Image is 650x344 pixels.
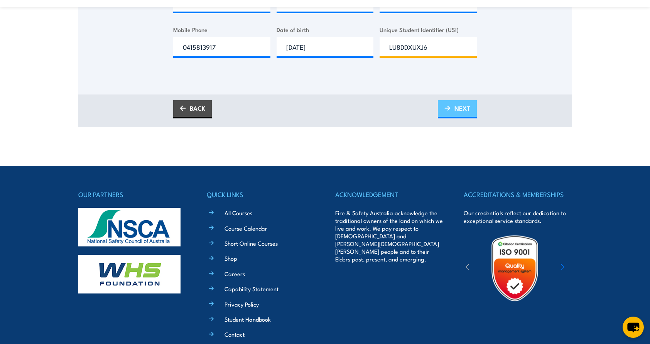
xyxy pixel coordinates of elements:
[78,208,181,246] img: nsca-logo-footer
[225,300,259,308] a: Privacy Policy
[464,209,572,224] p: Our credentials reflect our dedication to exceptional service standards.
[380,25,477,34] label: Unique Student Identifier (USI)
[78,255,181,293] img: whs-logo-footer
[225,270,245,278] a: Careers
[225,254,237,262] a: Shop
[438,100,477,118] a: NEXT
[549,255,616,282] img: ewpa-logo
[277,25,374,34] label: Date of birth
[454,98,470,118] span: NEXT
[481,234,549,302] img: Untitled design (19)
[207,189,315,200] h4: QUICK LINKS
[173,25,270,34] label: Mobile Phone
[335,209,443,263] p: Fire & Safety Australia acknowledge the traditional owners of the land on which we live and work....
[225,239,278,247] a: Short Online Courses
[173,100,212,118] a: BACK
[225,209,252,217] a: All Courses
[78,189,186,200] h4: OUR PARTNERS
[623,317,644,338] button: chat-button
[225,224,267,232] a: Course Calendar
[225,315,271,323] a: Student Handbook
[335,189,443,200] h4: ACKNOWLEDGEMENT
[225,330,245,338] a: Contact
[464,189,572,200] h4: ACCREDITATIONS & MEMBERSHIPS
[225,285,279,293] a: Capability Statement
